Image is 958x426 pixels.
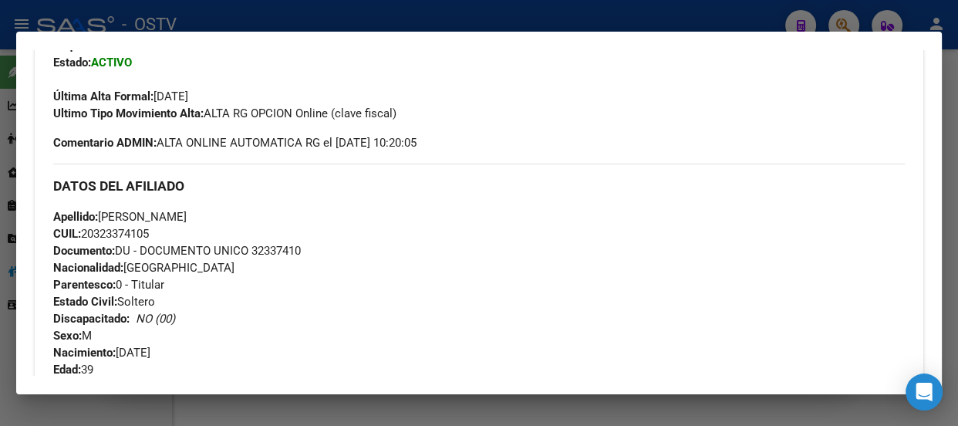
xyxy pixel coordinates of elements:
i: NO (00) [136,312,175,326]
strong: Apellido: [53,210,98,224]
strong: Comentario ADMIN: [53,136,157,150]
strong: Documento: [53,244,115,258]
span: [PERSON_NAME] [53,210,187,224]
span: 0 - Titular [53,278,164,292]
strong: Discapacitado: [53,312,130,326]
span: [GEOGRAPHIC_DATA] [53,261,234,275]
strong: Estado: [53,56,91,69]
h3: DATOS DEL AFILIADO [53,177,905,194]
span: [DATE] [53,346,150,360]
span: DU - DOCUMENTO UNICO 32337410 [53,244,301,258]
strong: Sexo: [53,329,82,343]
strong: ACTIVO [91,56,132,69]
strong: Ultimo Tipo Movimiento Alta: [53,106,204,120]
span: ALTA ONLINE AUTOMATICA RG el [DATE] 10:20:05 [53,134,417,151]
strong: CUIL: [53,227,81,241]
strong: Última Alta Formal: [53,90,153,103]
span: ALTA RG OPCION Online (clave fiscal) [53,106,396,120]
span: [DATE] [53,90,188,103]
span: 39 [53,363,93,377]
strong: Edad: [53,363,81,377]
strong: Nacimiento: [53,346,116,360]
strong: Etiquetas: [53,39,104,52]
span: Soltero [53,295,155,309]
div: Open Intercom Messenger [906,374,943,411]
strong: Nacionalidad: [53,261,123,275]
span: M [53,329,92,343]
strong: Parentesco: [53,278,116,292]
strong: Estado Civil: [53,295,117,309]
span: 20323374105 [53,227,149,241]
